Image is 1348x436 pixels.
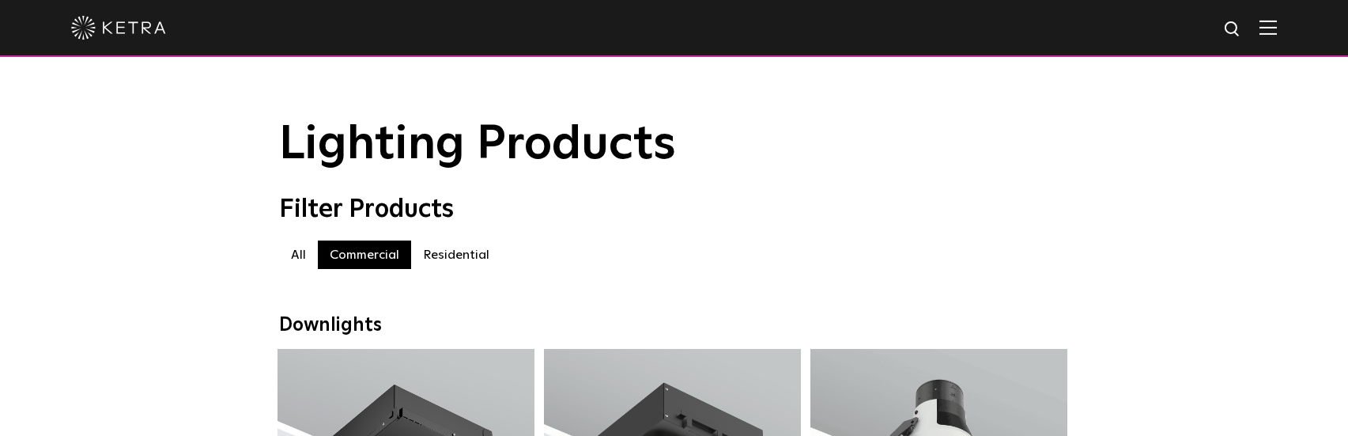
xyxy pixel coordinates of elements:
span: Lighting Products [279,121,676,169]
label: Residential [411,241,501,269]
img: search icon [1223,20,1243,40]
label: Commercial [318,241,411,269]
img: ketra-logo-2019-white [71,16,166,40]
div: Downlights [279,314,1070,337]
div: Filter Products [279,195,1070,225]
label: All [279,241,318,269]
img: Hamburger%20Nav.svg [1259,20,1277,35]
